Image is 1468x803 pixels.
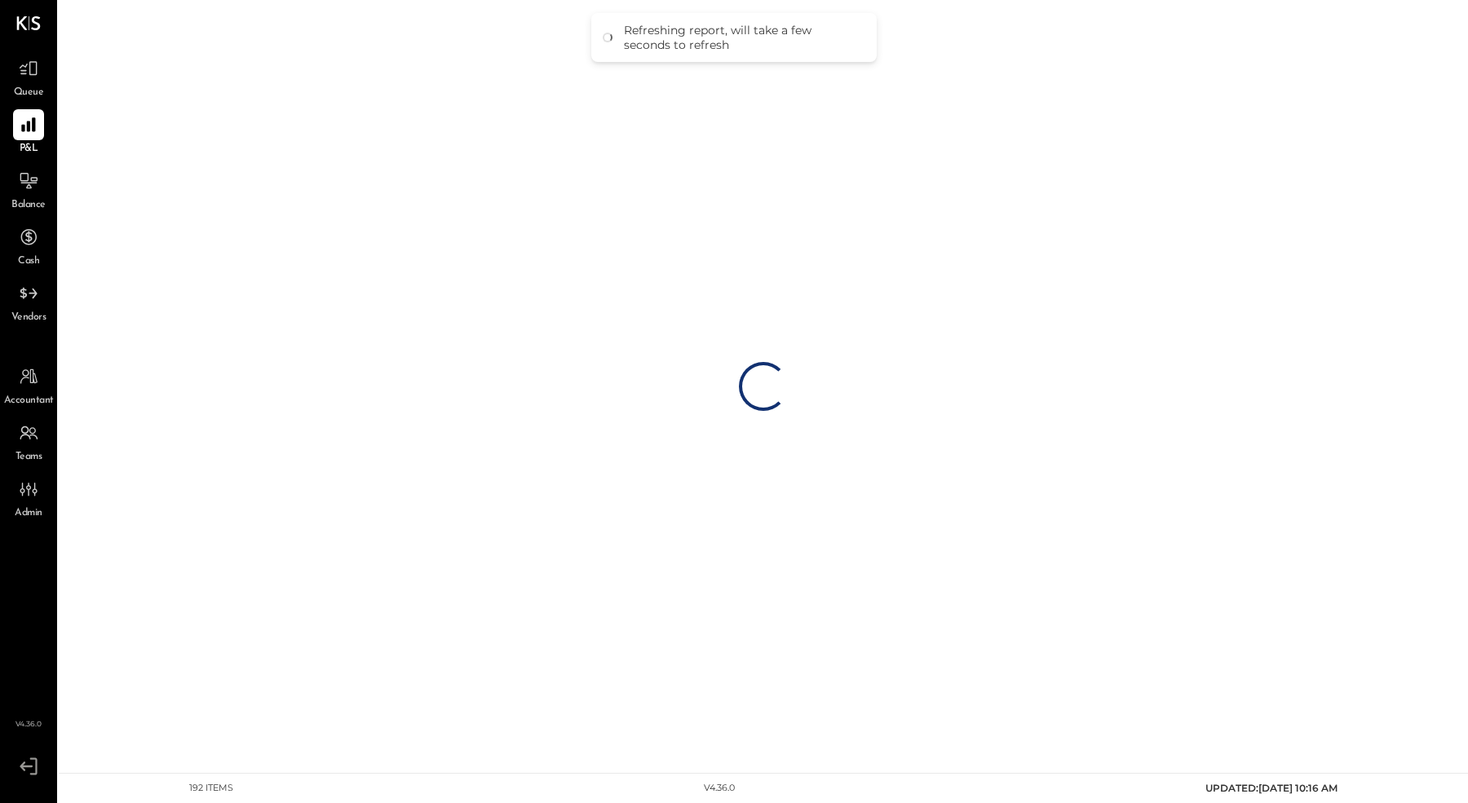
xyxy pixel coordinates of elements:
a: Teams [1,417,56,465]
div: v 4.36.0 [704,782,735,795]
span: Balance [11,198,46,213]
span: Accountant [4,394,54,408]
span: P&L [20,142,38,157]
div: Refreshing report, will take a few seconds to refresh [624,23,860,52]
a: Cash [1,222,56,269]
a: Admin [1,474,56,521]
span: UPDATED: [DATE] 10:16 AM [1205,782,1338,794]
span: Vendors [11,311,46,325]
a: Queue [1,53,56,100]
span: Cash [18,254,39,269]
a: Accountant [1,361,56,408]
span: Teams [15,450,42,465]
span: Admin [15,506,42,521]
div: 192 items [189,782,233,795]
span: Queue [14,86,44,100]
a: P&L [1,109,56,157]
a: Vendors [1,278,56,325]
a: Balance [1,165,56,213]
